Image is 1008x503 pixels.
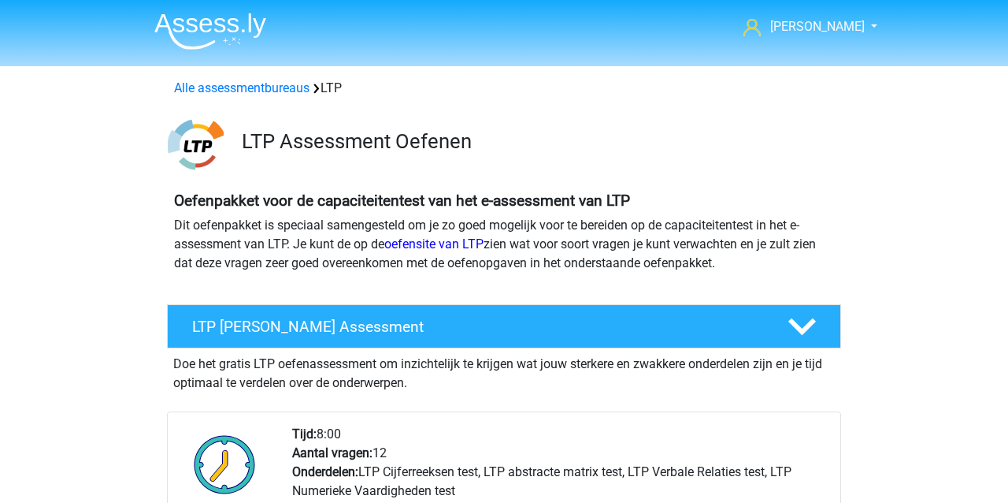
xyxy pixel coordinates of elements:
a: [PERSON_NAME] [737,17,866,36]
a: Alle assessmentbureaus [174,80,309,95]
img: Assessly [154,13,266,50]
div: LTP [168,79,840,98]
span: [PERSON_NAME] [770,19,865,34]
b: Tijd: [292,427,317,442]
b: Onderdelen: [292,464,358,479]
p: Dit oefenpakket is speciaal samengesteld om je zo goed mogelijk voor te bereiden op de capaciteit... [174,216,834,273]
a: oefensite van LTP [384,237,484,251]
h4: LTP [PERSON_NAME] Assessment [192,318,762,336]
img: ltp.png [168,117,224,173]
b: Aantal vragen: [292,445,372,460]
div: Doe het gratis LTP oefenassessment om inzichtelijk te krijgen wat jouw sterkere en zwakkere onder... [167,348,841,393]
h3: LTP Assessment Oefenen [242,129,828,154]
b: Oefenpakket voor de capaciteitentest van het e-assessment van LTP [174,192,630,210]
a: LTP [PERSON_NAME] Assessment [161,304,847,348]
